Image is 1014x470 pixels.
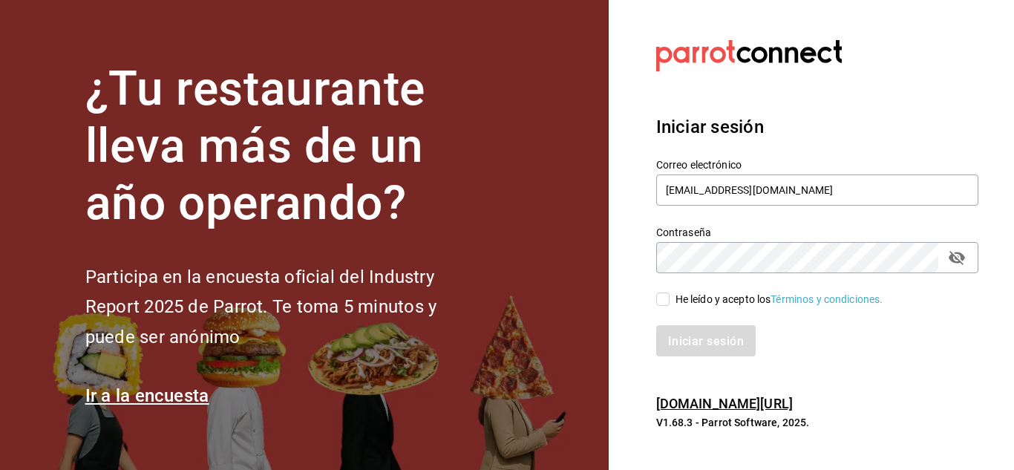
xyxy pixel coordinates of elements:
font: Contraseña [656,226,711,238]
a: Términos y condiciones. [771,293,883,305]
input: Ingresa tu correo electrónico [656,174,978,206]
font: Iniciar sesión [656,117,764,137]
font: Correo electrónico [656,159,742,171]
font: ¿Tu restaurante lleva más de un año operando? [85,61,425,231]
font: He leído y acepto los [676,293,771,305]
font: Participa en la encuesta oficial del Industry Report 2025 de Parrot. Te toma 5 minutos y puede se... [85,267,436,348]
button: campo de contraseña [944,245,969,270]
a: [DOMAIN_NAME][URL] [656,396,793,411]
a: Ir a la encuesta [85,385,209,406]
font: V1.68.3 - Parrot Software, 2025. [656,417,810,428]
